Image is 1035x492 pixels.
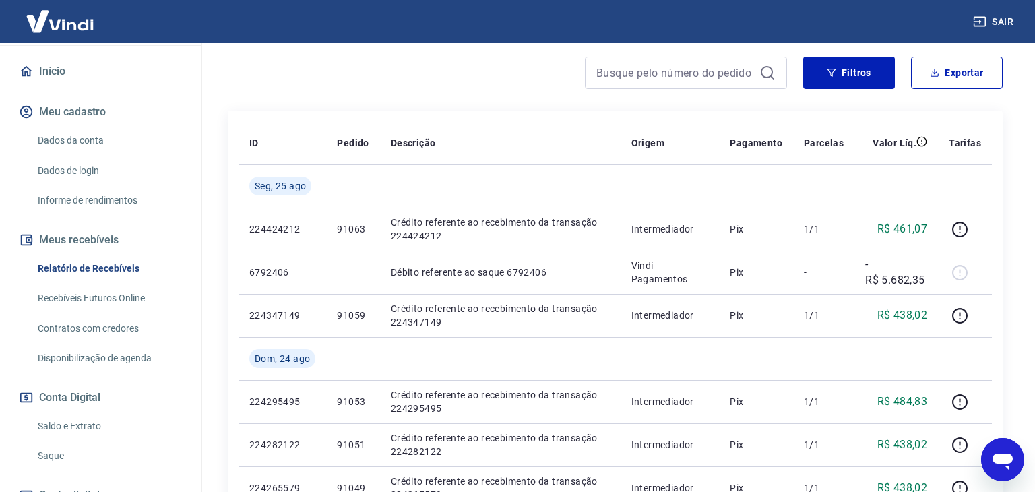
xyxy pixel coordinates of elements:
p: R$ 438,02 [877,307,928,324]
a: Contratos com credores [32,315,185,342]
p: Intermediador [631,395,709,408]
p: Pedido [337,136,369,150]
button: Meus recebíveis [16,225,185,255]
p: Parcelas [804,136,844,150]
a: Informe de rendimentos [32,187,185,214]
p: Descrição [391,136,436,150]
p: Crédito referente ao recebimento da transação 224282122 [391,431,610,458]
p: 224282122 [249,438,315,452]
img: Vindi [16,1,104,42]
p: 224424212 [249,222,315,236]
span: Seg, 25 ago [255,179,306,193]
p: ID [249,136,259,150]
p: -R$ 5.682,35 [865,256,927,288]
p: R$ 484,83 [877,394,928,410]
p: Intermediador [631,438,709,452]
p: Tarifas [949,136,981,150]
a: Saque [32,442,185,470]
p: Valor Líq. [873,136,916,150]
p: Intermediador [631,222,709,236]
button: Filtros [803,57,895,89]
p: Crédito referente ao recebimento da transação 224424212 [391,216,610,243]
p: 91059 [337,309,369,322]
p: Pagamento [730,136,782,150]
p: Crédito referente ao recebimento da transação 224347149 [391,302,610,329]
p: R$ 438,02 [877,437,928,453]
a: Saldo e Extrato [32,412,185,440]
p: 1/1 [804,438,844,452]
iframe: Botão para abrir a janela de mensagens [981,438,1024,481]
a: Início [16,57,185,86]
p: Origem [631,136,664,150]
p: Pix [730,309,782,322]
p: Pix [730,222,782,236]
p: 1/1 [804,309,844,322]
p: R$ 461,07 [877,221,928,237]
p: Pix [730,266,782,279]
a: Disponibilização de agenda [32,344,185,372]
a: Relatório de Recebíveis [32,255,185,282]
p: Pix [730,395,782,408]
p: Pix [730,438,782,452]
p: 224295495 [249,395,315,408]
p: 91053 [337,395,369,408]
button: Exportar [911,57,1003,89]
p: 91051 [337,438,369,452]
p: Débito referente ao saque 6792406 [391,266,610,279]
p: 1/1 [804,222,844,236]
button: Sair [970,9,1019,34]
p: 91063 [337,222,369,236]
p: 6792406 [249,266,315,279]
a: Dados de login [32,157,185,185]
span: Dom, 24 ago [255,352,310,365]
button: Meu cadastro [16,97,185,127]
p: Crédito referente ao recebimento da transação 224295495 [391,388,610,415]
a: Recebíveis Futuros Online [32,284,185,312]
button: Conta Digital [16,383,185,412]
p: Intermediador [631,309,709,322]
p: - [804,266,844,279]
a: Dados da conta [32,127,185,154]
p: 1/1 [804,395,844,408]
input: Busque pelo número do pedido [596,63,754,83]
p: Vindi Pagamentos [631,259,709,286]
p: 224347149 [249,309,315,322]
